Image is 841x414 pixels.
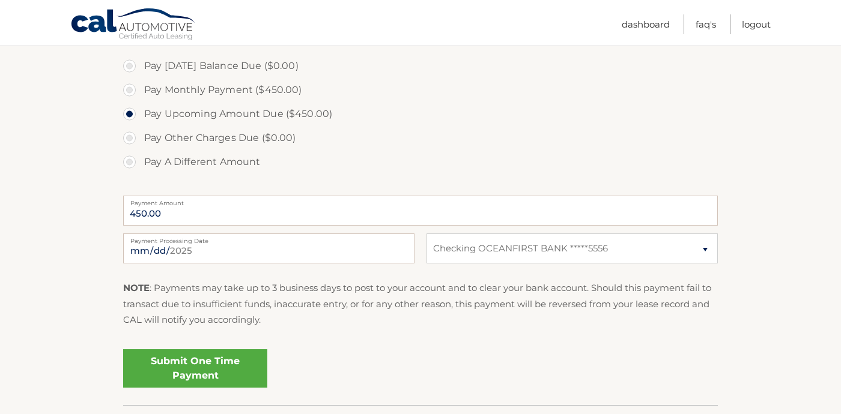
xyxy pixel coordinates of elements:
[123,150,718,174] label: Pay A Different Amount
[123,233,414,243] label: Payment Processing Date
[696,14,716,34] a: FAQ's
[123,102,718,126] label: Pay Upcoming Amount Due ($450.00)
[123,349,267,388] a: Submit One Time Payment
[742,14,771,34] a: Logout
[123,126,718,150] label: Pay Other Charges Due ($0.00)
[123,196,718,226] input: Payment Amount
[123,196,718,205] label: Payment Amount
[123,280,718,328] p: : Payments may take up to 3 business days to post to your account and to clear your bank account....
[70,8,196,43] a: Cal Automotive
[123,54,718,78] label: Pay [DATE] Balance Due ($0.00)
[123,282,150,293] strong: NOTE
[622,14,670,34] a: Dashboard
[123,233,414,263] input: Payment Date
[123,78,718,102] label: Pay Monthly Payment ($450.00)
